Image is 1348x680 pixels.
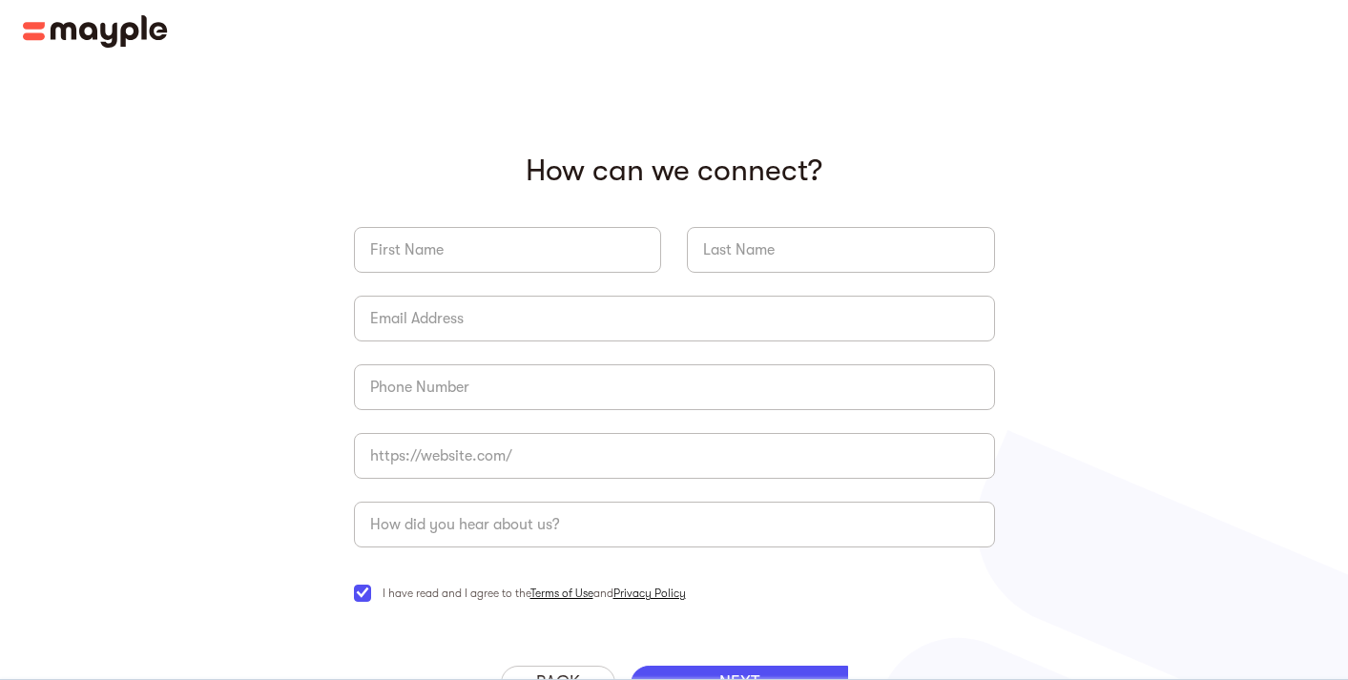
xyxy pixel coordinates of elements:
[354,296,995,341] input: Email Address
[354,153,995,643] form: briefForm
[354,227,662,273] input: First Name
[354,153,995,189] p: How can we connect?
[687,227,995,273] input: Last Name
[530,587,593,600] a: Terms of Use
[23,15,168,48] img: Mayple logo
[613,587,686,600] a: Privacy Policy
[354,433,995,479] input: https://website.com/
[354,364,995,410] input: Phone Number
[383,582,686,605] span: I have read and I agree to the and
[354,502,995,547] input: How did you hear about us?
[1253,588,1348,680] iframe: Chat Widget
